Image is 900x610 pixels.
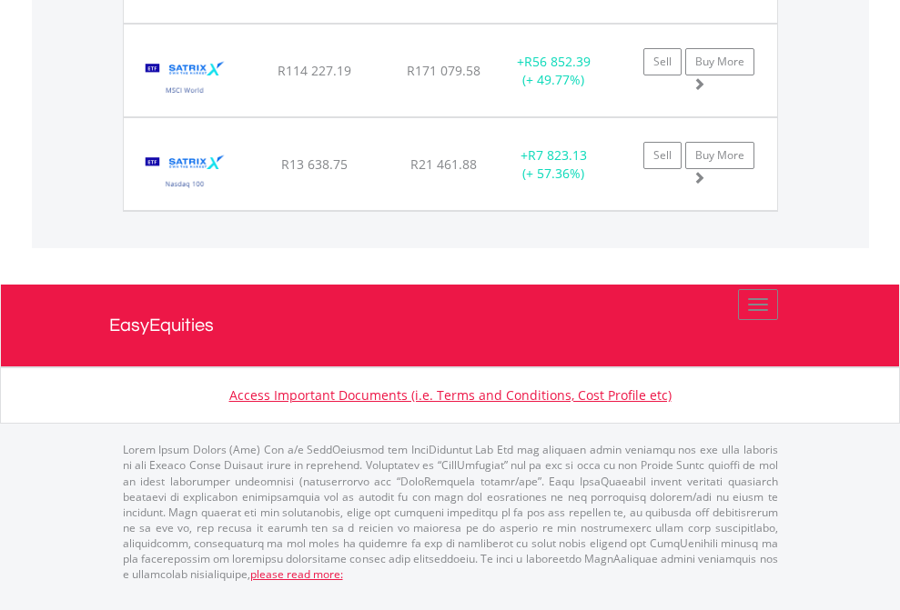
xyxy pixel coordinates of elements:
a: Sell [643,48,682,75]
span: R7 823.13 [528,146,587,164]
span: R13 638.75 [281,155,348,173]
span: R171 079.58 [407,62,480,79]
a: Buy More [685,48,754,75]
p: Lorem Ipsum Dolors (Ame) Con a/e SeddOeiusmod tem InciDiduntut Lab Etd mag aliquaen admin veniamq... [123,442,778,582]
img: EQU.ZA.STXWDM.png [133,47,238,112]
img: EQU.ZA.STXNDQ.png [133,141,238,205]
a: Sell [643,142,682,169]
a: please read more: [250,566,343,582]
div: + (+ 57.36%) [497,146,611,183]
span: R56 852.39 [524,53,591,70]
span: R21 461.88 [410,155,477,173]
div: + (+ 49.77%) [497,53,611,89]
a: Access Important Documents (i.e. Terms and Conditions, Cost Profile etc) [229,386,672,404]
a: Buy More [685,142,754,169]
span: R114 227.19 [278,62,351,79]
a: EasyEquities [109,285,792,366]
